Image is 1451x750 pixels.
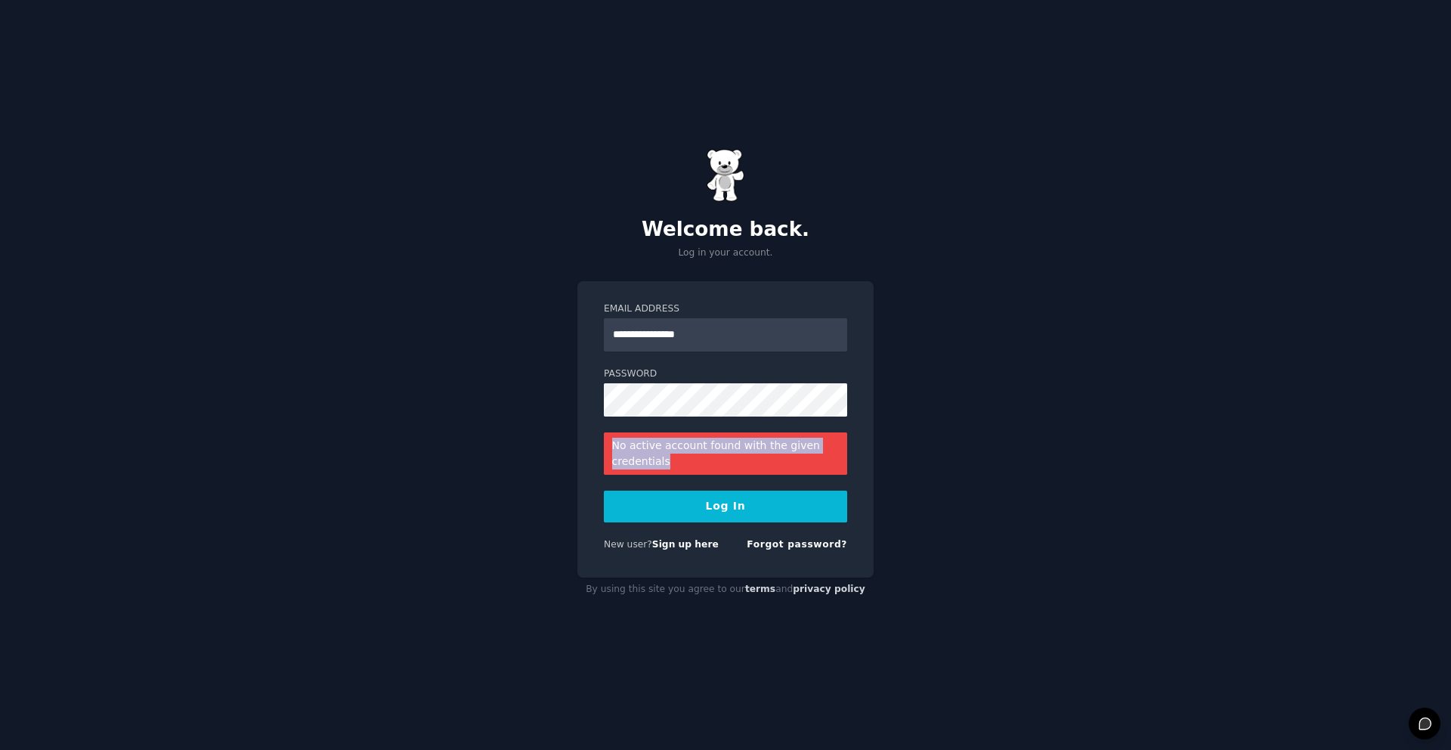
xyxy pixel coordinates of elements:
h2: Welcome back. [577,218,874,242]
label: Email Address [604,302,847,316]
button: Log In [604,491,847,522]
p: Log in your account. [577,246,874,260]
label: Password [604,367,847,381]
div: By using this site you agree to our and [577,578,874,602]
a: Sign up here [652,539,719,550]
a: terms [745,584,775,594]
a: Forgot password? [747,539,847,550]
div: No active account found with the given credentials [604,432,847,475]
img: Gummy Bear [707,149,744,202]
span: New user? [604,539,652,550]
a: privacy policy [793,584,865,594]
